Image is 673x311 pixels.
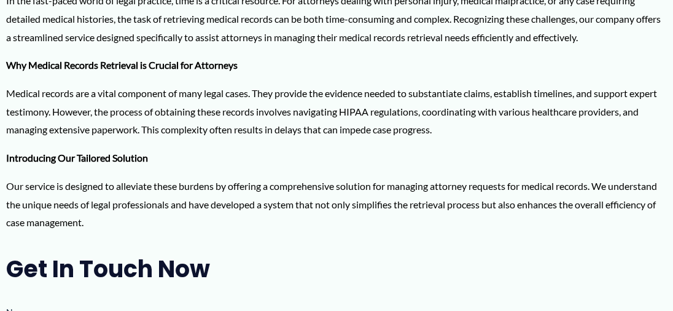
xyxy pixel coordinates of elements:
h2: Get in touch now [6,254,667,284]
p: Medical records are a vital component of many legal cases. They provide the evidence needed to su... [6,84,667,139]
strong: Why Medical Records Retrieval is Crucial for Attorneys [6,59,238,71]
strong: Introducing Our Tailored Solution [6,152,148,163]
p: Our service is designed to alleviate these burdens by offering a comprehensive solution for manag... [6,177,667,232]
